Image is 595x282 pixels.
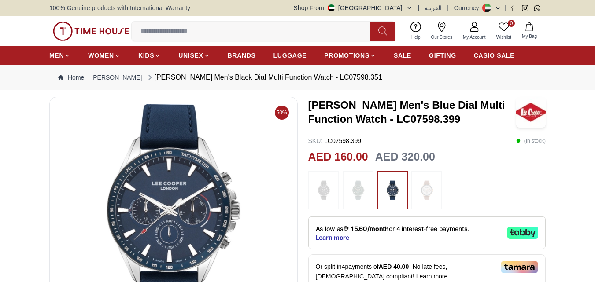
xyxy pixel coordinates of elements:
[416,175,438,205] img: ...
[522,5,528,11] a: Instagram
[491,20,517,42] a: 0Wishlist
[426,20,458,42] a: Our Stores
[146,72,382,83] div: [PERSON_NAME] Men's Black Dial Multi Function Watch - LC07598.351
[428,34,456,40] span: Our Stores
[408,34,424,40] span: Help
[510,5,517,11] a: Facebook
[294,4,413,12] button: Shop From[GEOGRAPHIC_DATA]
[394,51,411,60] span: SALE
[406,20,426,42] a: Help
[508,20,515,27] span: 0
[429,48,456,63] a: GIFTING
[518,33,540,40] span: My Bag
[49,65,546,90] nav: Breadcrumb
[138,51,154,60] span: KIDS
[394,48,411,63] a: SALE
[493,34,515,40] span: Wishlist
[228,48,256,63] a: BRANDS
[275,106,289,120] span: 50%
[49,48,70,63] a: MEN
[516,136,546,145] p: ( In stock )
[228,51,256,60] span: BRANDS
[88,48,121,63] a: WOMEN
[379,263,409,270] span: AED 40.00
[459,34,489,40] span: My Account
[347,175,369,205] img: ...
[178,48,210,63] a: UNISEX
[505,4,506,12] span: |
[517,21,542,41] button: My Bag
[447,4,449,12] span: |
[273,48,307,63] a: LUGGAGE
[308,149,368,165] h2: AED 160.00
[429,51,456,60] span: GIFTING
[454,4,483,12] div: Currency
[313,175,335,205] img: ...
[516,97,546,128] img: Lee Cooper Men's Blue Dial Multi Function Watch - LC07598.399
[138,48,161,63] a: KIDS
[308,137,323,144] span: SKU :
[273,51,307,60] span: LUGGAGE
[501,261,538,273] img: Tamara
[381,175,403,205] img: ...
[328,4,335,11] img: United Arab Emirates
[308,136,362,145] p: LC07598.399
[53,22,129,41] img: ...
[418,4,420,12] span: |
[88,51,114,60] span: WOMEN
[58,73,84,82] a: Home
[416,273,448,280] span: Learn more
[49,4,190,12] span: 100% Genuine products with International Warranty
[308,98,517,126] h3: [PERSON_NAME] Men's Blue Dial Multi Function Watch - LC07598.399
[474,51,515,60] span: CASIO SALE
[324,48,376,63] a: PROMOTIONS
[178,51,203,60] span: UNISEX
[324,51,370,60] span: PROMOTIONS
[474,48,515,63] a: CASIO SALE
[534,5,540,11] a: Whatsapp
[91,73,142,82] a: [PERSON_NAME]
[375,149,435,165] h3: AED 320.00
[425,4,442,12] button: العربية
[49,51,64,60] span: MEN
